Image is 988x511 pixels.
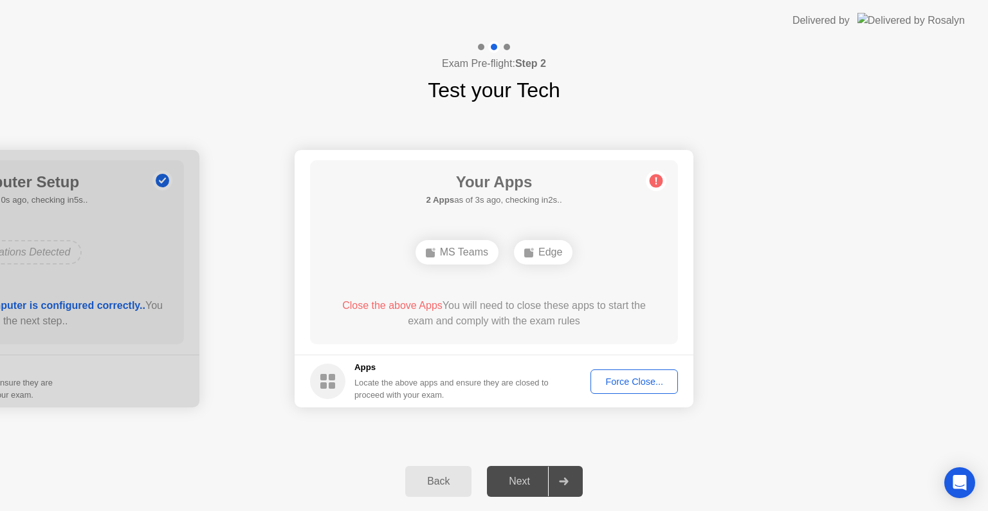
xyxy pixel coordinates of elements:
img: Delivered by Rosalyn [857,13,965,28]
span: Close the above Apps [342,300,443,311]
h1: Your Apps [426,171,562,194]
b: 2 Apps [426,195,454,205]
div: Edge [514,240,572,265]
div: Next [491,476,548,487]
div: Locate the above apps and ensure they are closed to proceed with your exam. [354,376,549,401]
button: Next [487,466,583,497]
div: Force Close... [595,376,673,387]
h5: Apps [354,361,549,374]
div: MS Teams [416,240,499,265]
h1: Test your Tech [428,75,560,106]
b: Step 2 [515,58,546,69]
h5: as of 3s ago, checking in2s.. [426,194,562,207]
button: Back [405,466,471,497]
h4: Exam Pre-flight: [442,56,546,71]
button: Force Close... [590,369,678,394]
div: Delivered by [792,13,850,28]
div: Back [409,476,468,487]
div: You will need to close these apps to start the exam and comply with the exam rules [329,298,660,329]
div: Open Intercom Messenger [944,467,975,498]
